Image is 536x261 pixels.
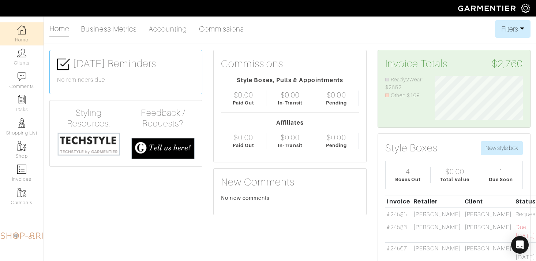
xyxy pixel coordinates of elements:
[385,142,438,154] h3: Style Boxes
[385,195,412,208] th: Invoice
[395,176,421,183] div: Boxes Out
[278,99,303,106] div: In-Transit
[131,138,195,159] img: feedback_requests-3821251ac2bd56c73c230f3229a5b25d6eb027adea667894f41107c140538ee0.png
[454,2,521,15] img: garmentier-logo-header-white-b43fb05a5012e4ada735d5af1a66efaba907eab6374d6393d1fbf88cb4ef424d.png
[233,99,254,106] div: Paid Out
[57,58,70,71] img: check-box-icon-36a4915ff3ba2bd8f6e4f29bc755bb66becd62c870f447fc0dd1365fcfddab58.png
[57,108,120,129] h4: Styling Resources:
[516,224,535,239] span: Due [DATE]
[511,236,529,254] div: Open Intercom Messenger
[387,211,406,218] a: #24585
[463,195,514,208] th: Client
[221,194,359,202] div: No new comments
[412,221,463,242] td: [PERSON_NAME]
[327,133,346,142] div: $0.00
[57,58,195,71] h3: [DATE] Reminders
[326,99,347,106] div: Pending
[387,245,406,252] a: #24567
[463,221,514,242] td: [PERSON_NAME]
[463,208,514,221] td: [PERSON_NAME]
[440,176,469,183] div: Total Value
[326,142,347,149] div: Pending
[385,58,523,70] h3: Invoice Totals
[233,142,254,149] div: Paid Out
[278,142,303,149] div: In-Transit
[385,92,424,100] li: Other: $109
[149,22,187,36] a: Accounting
[495,20,531,38] button: Filters
[492,58,523,70] span: $2,760
[385,76,424,92] li: Ready2Wear: $2652
[17,72,26,81] img: comment-icon-a0a6a9ef722e966f86d9cbdc48e553b5cf19dbc54f86b18d962a5391bc8f6eb6.png
[521,4,530,13] img: gear-icon-white-bd11855cb880d31180b6d7d6211b90ccbf57a29d726f0c71d8c61bd08dd39cc2.png
[406,167,410,176] div: 4
[281,91,300,99] div: $0.00
[17,48,26,58] img: clients-icon-6bae9207a08558b7cb47a8932f037763ab4055f8c8b6bfacd5dc20c3e0201464.png
[387,224,406,231] a: #24583
[221,76,359,85] div: Style Boxes, Pulls & Appointments
[17,95,26,104] img: reminder-icon-8004d30b9f0a5d33ae49ab947aed9ed385cf756f9e5892f1edd6e32f2345188e.png
[57,132,120,156] img: techstyle-93310999766a10050dc78ceb7f971a75838126fd19372ce40ba20cdf6a89b94b.png
[17,141,26,151] img: garments-icon-b7da505a4dc4fd61783c78ac3ca0ef83fa9d6f193b1c9dc38574b1d14d53ca28.png
[221,58,283,70] h3: Commissions
[221,176,359,188] h3: New Comments
[131,108,195,129] h4: Feedback / Requests?
[412,195,463,208] th: Retailer
[49,21,69,37] a: Home
[445,167,464,176] div: $0.00
[57,77,195,84] h6: No reminders due
[234,133,253,142] div: $0.00
[17,118,26,128] img: stylists-icon-eb353228a002819b7ec25b43dbf5f0378dd9e0616d9560372ff212230b889e62.png
[327,91,346,99] div: $0.00
[499,167,503,176] div: 1
[412,208,463,221] td: [PERSON_NAME]
[199,22,244,36] a: Commissions
[81,22,137,36] a: Business Metrics
[17,188,26,197] img: garments-icon-b7da505a4dc4fd61783c78ac3ca0ef83fa9d6f193b1c9dc38574b1d14d53ca28.png
[481,141,523,155] button: New style box
[234,91,253,99] div: $0.00
[17,25,26,34] img: dashboard-icon-dbcd8f5a0b271acd01030246c82b418ddd0df26cd7fceb0bd07c9910d44c42f6.png
[17,165,26,174] img: orders-icon-0abe47150d42831381b5fb84f609e132dff9fe21cb692f30cb5eec754e2cba89.png
[489,176,513,183] div: Due Soon
[221,118,359,127] div: Affiliates
[281,133,300,142] div: $0.00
